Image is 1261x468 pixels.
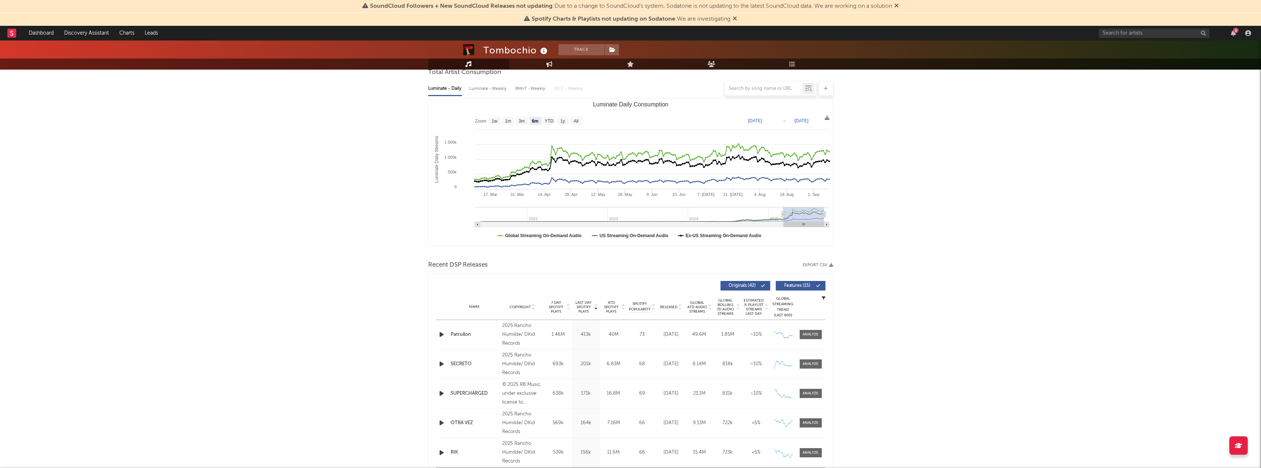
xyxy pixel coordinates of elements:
[546,449,570,456] div: 539k
[574,360,598,368] div: 201k
[725,86,803,92] input: Search by song name or URL
[546,360,570,368] div: 693k
[24,26,59,41] a: Dashboard
[808,192,820,197] text: 1. Sep
[780,192,793,197] text: 18. Aug
[687,449,712,456] div: 15.4M
[451,360,499,368] div: SECRETO
[781,284,814,288] span: Features ( 15 )
[574,331,598,338] div: 413k
[715,298,736,316] span: Global Rolling 7D Audio Streams
[659,419,683,427] div: [DATE]
[715,331,740,338] div: 1.85M
[505,233,582,238] text: Global Streaming On-Demand Audio
[715,449,740,456] div: 723k
[502,439,542,466] div: 2025 Rancho Humilde/ DKid Records
[748,118,762,123] text: [DATE]
[451,449,499,456] a: RIK
[538,192,550,197] text: 14. Apr
[687,331,712,338] div: 49.6M
[659,360,683,368] div: [DATE]
[715,419,740,427] div: 722k
[546,419,570,427] div: 569k
[782,118,787,123] text: →
[451,331,499,338] a: Patrullon
[451,390,499,397] a: SUPERCHARGED
[744,298,764,316] span: Estimated % Playlist Streams Last Day
[510,192,524,197] text: 31. Mar
[451,419,499,427] div: OTRA VEZ
[687,360,712,368] div: 8.14M
[602,390,626,397] div: 16.8M
[502,380,542,407] div: © 2025 RB Music, under exclusive license to Interscope Records
[687,390,712,397] div: 21.1M
[602,419,626,427] div: 7.16M
[532,16,730,22] span: : We are investigating
[803,263,833,267] button: Export CSV
[593,101,668,108] text: Luminate Daily Consumption
[574,300,593,314] span: Last Day Spotify Plays
[574,419,598,427] div: 164k
[687,419,712,427] div: 9.13M
[502,351,542,377] div: 2025 Rancho Humilde/ DKid Records
[629,390,655,397] div: 69
[659,449,683,456] div: [DATE]
[715,360,740,368] div: 818k
[744,449,768,456] div: <5%
[602,300,621,314] span: ATD Spotify Plays
[733,16,737,22] span: Dismiss
[721,281,770,291] button: Originals(42)
[647,192,658,197] text: 9. Jun
[370,3,553,9] span: SoundCloud Followers + New SoundCloud Releases not updating
[560,119,565,124] text: 1y
[744,419,768,427] div: <5%
[502,410,542,436] div: 2025 Rancho Humilde/ DKid Records
[1099,29,1209,38] input: Search for artists
[434,136,439,183] text: Luminate Daily Streams
[629,419,655,427] div: 66
[559,44,605,55] button: Track
[448,170,457,174] text: 500k
[723,192,743,197] text: 21. [DATE]
[454,184,456,189] text: 0
[629,360,655,368] div: 68
[444,155,457,159] text: 1 000k
[687,300,707,314] span: Global ATD Audio Streams
[1231,30,1236,36] button: 8
[795,118,809,123] text: [DATE]
[564,192,577,197] text: 28. Apr
[505,119,511,124] text: 1m
[629,301,651,312] span: Spotify Popularity
[428,68,501,77] span: Total Artist Consumption
[518,119,525,124] text: 3m
[660,305,677,309] span: Released
[370,3,892,9] span: : Due to a change to SoundCloud's system, Sodatone is not updating to the latest SoundCloud data....
[475,119,486,124] text: Zoom
[574,449,598,456] div: 156k
[483,192,497,197] text: 17. Mar
[444,140,457,144] text: 1 500k
[618,192,633,197] text: 26. May
[545,119,553,124] text: YTD
[754,192,765,197] text: 4. Aug
[599,233,668,238] text: US Streaming On-Demand Audio
[602,331,626,338] div: 40M
[546,331,570,338] div: 1.46M
[894,3,899,9] span: Dismiss
[629,331,655,338] div: 73
[451,304,499,310] div: Name
[429,98,833,246] svg: Luminate Daily Consumption
[546,390,570,397] div: 638k
[772,296,794,318] div: Global Streaming Trend (Last 60D)
[1233,28,1239,33] div: 8
[659,390,683,397] div: [DATE]
[140,26,163,41] a: Leads
[686,233,761,238] text: Ex-US Streaming On-Demand Audio
[744,331,768,338] div: ~ 10 %
[546,300,566,314] span: 7 Day Spotify Plays
[483,44,549,56] div: Tombochio
[591,192,606,197] text: 12. May
[510,305,531,309] span: Copyright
